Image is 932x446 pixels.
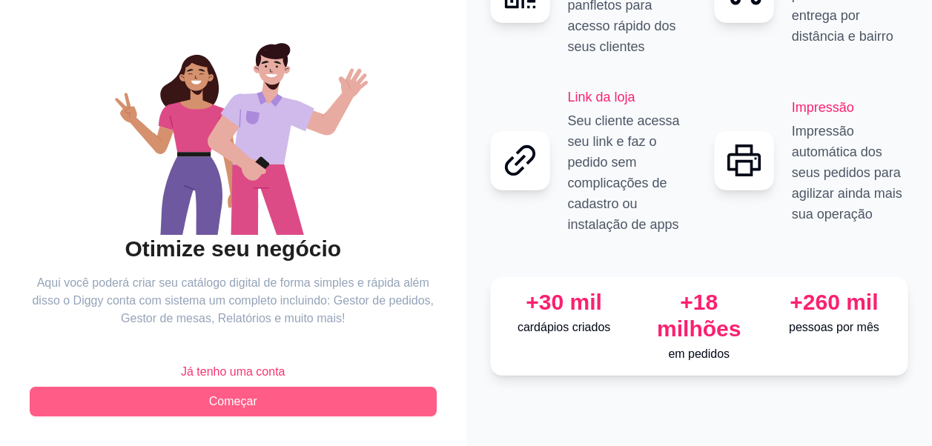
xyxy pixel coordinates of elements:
div: animation [30,13,437,235]
h2: Impressão [792,97,908,118]
p: cardápios criados [503,319,626,336]
div: +18 milhões [638,289,761,342]
p: em pedidos [638,345,761,363]
span: Começar [209,393,257,410]
button: Já tenho uma conta [30,357,437,387]
div: +260 mil [773,289,896,316]
p: Seu cliente acessa seu link e faz o pedido sem complicações de cadastro ou instalação de apps [568,110,684,235]
h2: Link da loja [568,87,684,107]
button: Começar [30,387,437,416]
p: Impressão automática dos seus pedidos para agilizar ainda mais sua operação [792,121,908,224]
h2: Otimize seu negócio [30,235,437,263]
div: +30 mil [503,289,626,316]
span: Já tenho uma conta [181,363,285,381]
article: Aqui você poderá criar seu catálogo digital de forma simples e rápida além disso o Diggy conta co... [30,274,437,327]
p: pessoas por mês [773,319,896,336]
